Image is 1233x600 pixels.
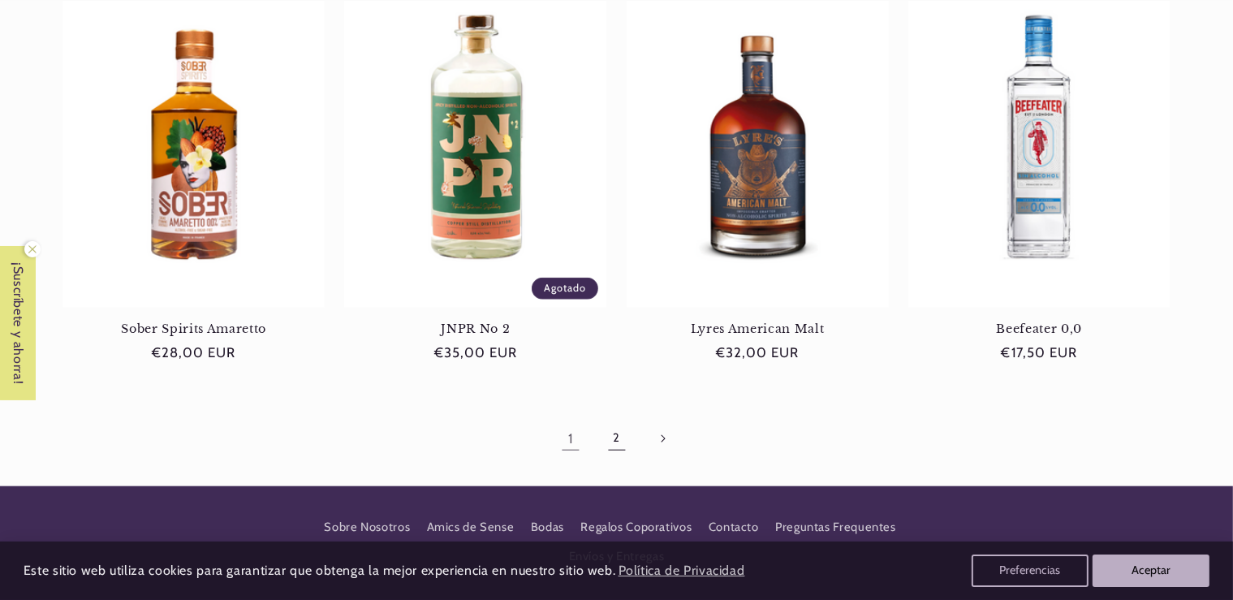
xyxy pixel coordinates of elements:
a: Página 2 [597,420,635,457]
a: Beefeater 0,0 [908,322,1170,336]
a: Página 1 [552,420,589,457]
a: Página siguiente [644,420,681,457]
a: Sober Spirits Amaretto [63,322,325,336]
a: Regalos Coporativos [580,512,692,542]
a: Política de Privacidad (opens in a new tab) [615,557,747,585]
button: Preferencias [972,555,1089,587]
a: Preguntas Frequentes [775,512,896,542]
a: Amics de Sense [427,512,515,542]
a: Bodas [531,512,564,542]
span: ¡Suscríbete y ahorra! [2,246,35,400]
span: Este sitio web utiliza cookies para garantizar que obtenga la mejor experiencia en nuestro sitio ... [24,563,616,578]
a: Lyres American Malt [627,322,889,336]
a: Contacto [709,512,759,542]
a: JNPR No 2 [344,322,606,336]
a: Sobre Nosotros [324,517,410,542]
button: Aceptar [1093,555,1209,587]
nav: Paginación [63,420,1170,457]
